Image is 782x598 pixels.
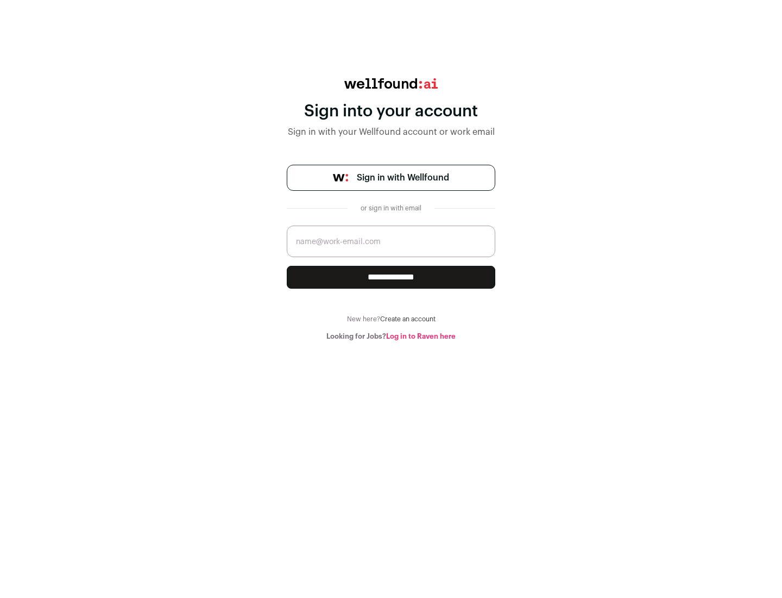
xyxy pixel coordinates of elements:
[287,102,495,121] div: Sign into your account
[287,226,495,257] input: name@work-email.com
[357,171,449,184] span: Sign in with Wellfound
[287,332,495,341] div: Looking for Jobs?
[287,315,495,323] div: New here?
[344,78,438,89] img: wellfound:ai
[287,165,495,191] a: Sign in with Wellfound
[386,333,456,340] a: Log in to Raven here
[287,126,495,139] div: Sign in with your Wellfound account or work email
[333,174,348,182] img: wellfound-symbol-flush-black-fb3c872781a75f747ccb3a119075da62bfe97bd399995f84a933054e44a575c4.png
[380,316,436,322] a: Create an account
[356,204,426,213] div: or sign in with email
